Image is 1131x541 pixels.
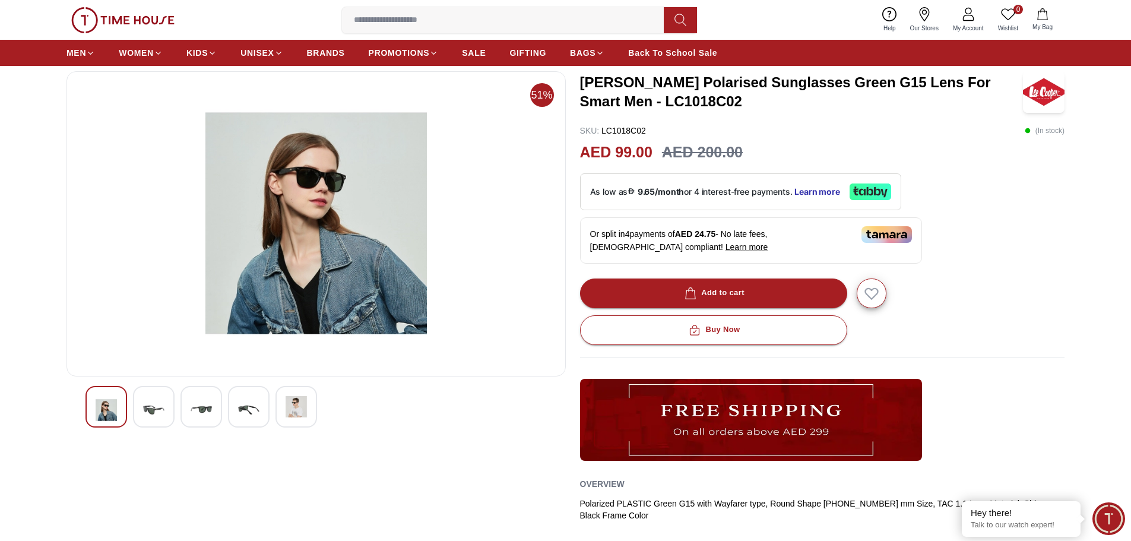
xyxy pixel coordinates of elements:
span: My Bag [1028,23,1057,31]
span: BAGS [570,47,595,59]
img: ... [71,7,175,33]
img: Lee Cooper Polarised Sunglasses Green G15 Lens For Smart Men - LC1018C02 [1023,71,1065,113]
div: Polarized PLASTIC Green G15 with Wayfarer type, Round Shape [PHONE_NUMBER] mm Size, TAC 1.1 Lens ... [580,498,1065,521]
span: SKU : [580,126,600,135]
span: Wishlist [993,24,1023,33]
div: Or split in 4 payments of - No late fees, [DEMOGRAPHIC_DATA] compliant! [580,217,922,264]
span: WOMEN [119,47,154,59]
a: BAGS [570,42,604,64]
img: Lee Cooper Polarised Sunglasses Green G15 Lens For Smart Men - LC1018C02 [286,396,307,417]
h3: AED 200.00 [662,141,743,164]
div: Chat Widget [1092,502,1125,535]
span: Our Stores [905,24,943,33]
span: 0 [1013,5,1023,14]
span: 51% [530,83,554,107]
a: UNISEX [240,42,283,64]
span: GIFTING [509,47,546,59]
a: Our Stores [903,5,946,35]
img: Lee Cooper Polarised Sunglasses Green G15 Lens For Smart Men - LC1018C02 [238,396,259,424]
a: Help [876,5,903,35]
h3: [PERSON_NAME] Polarised Sunglasses Green G15 Lens For Smart Men - LC1018C02 [580,73,1024,111]
button: Add to cart [580,279,847,308]
a: WOMEN [119,42,163,64]
a: 0Wishlist [991,5,1025,35]
a: Back To School Sale [628,42,717,64]
span: SALE [462,47,486,59]
img: Tamara [861,226,912,243]
a: GIFTING [509,42,546,64]
div: Add to cart [682,286,745,300]
img: ... [580,379,922,461]
a: BRANDS [307,42,345,64]
a: MEN [66,42,95,64]
span: Help [879,24,901,33]
span: PROMOTIONS [369,47,430,59]
span: BRANDS [307,47,345,59]
div: Hey there! [971,507,1072,519]
span: AED 24.75 [675,229,715,239]
p: LC1018C02 [580,125,646,137]
img: Lee Cooper Polarised Sunglasses Green G15 Lens For Smart Men - LC1018C02 [143,396,164,424]
a: KIDS [186,42,217,64]
a: SALE [462,42,486,64]
img: Lee Cooper Polarised Sunglasses Green G15 Lens For Smart Men - LC1018C02 [96,396,117,424]
span: Learn more [726,242,768,252]
button: Buy Now [580,315,847,345]
img: Lee Cooper Polarised Sunglasses Green G15 Lens For Smart Men - LC1018C02 [191,396,212,424]
img: Lee Cooper Polarised Sunglasses Green G15 Lens For Smart Men - LC1018C02 [77,81,556,366]
a: PROMOTIONS [369,42,439,64]
span: Back To School Sale [628,47,717,59]
div: Buy Now [686,323,740,337]
span: My Account [948,24,989,33]
h2: Overview [580,475,625,493]
p: ( In stock ) [1025,125,1065,137]
span: KIDS [186,47,208,59]
h2: AED 99.00 [580,141,652,164]
span: MEN [66,47,86,59]
span: UNISEX [240,47,274,59]
p: Talk to our watch expert! [971,520,1072,530]
button: My Bag [1025,6,1060,34]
